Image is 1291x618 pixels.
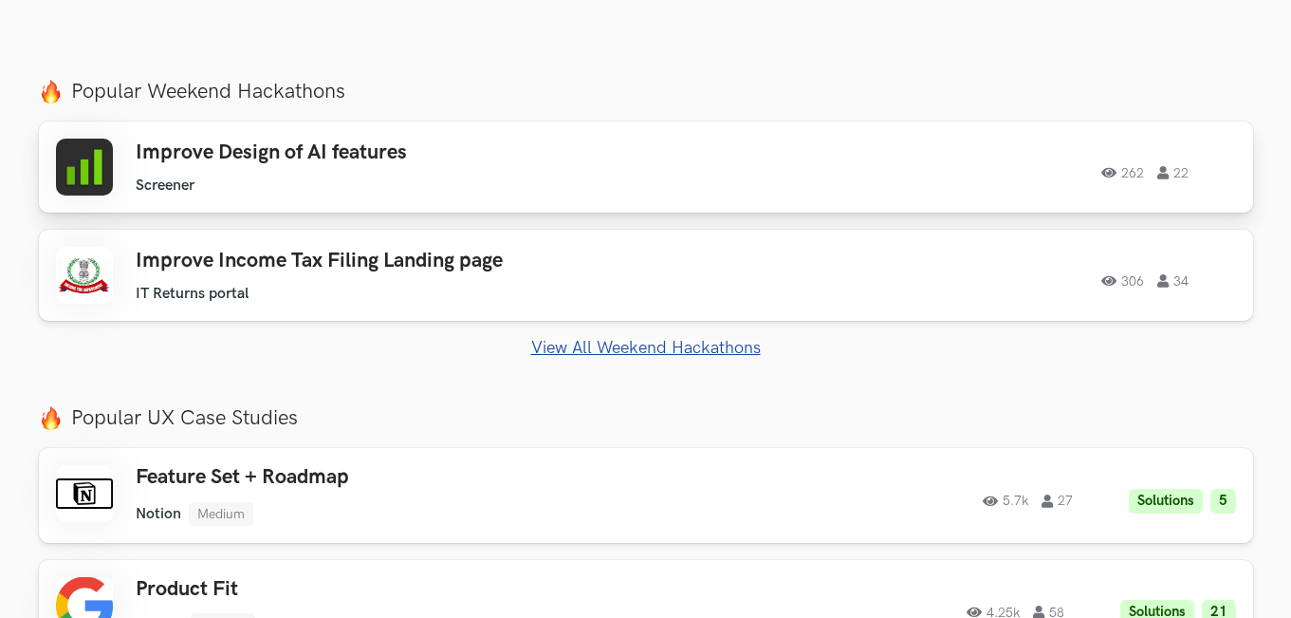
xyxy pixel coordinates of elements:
img: fire.png [39,80,63,103]
label: Popular Weekend Hackathons [39,79,1253,104]
span: 306 [1101,274,1144,288]
li: Screener [136,177,194,195]
span: 22 [1157,166,1189,179]
h3: Product Fit [136,577,674,602]
a: View All Weekend Hackathons [39,338,1253,358]
span: 262 [1101,166,1144,179]
li: Notion [136,505,181,523]
a: Improve Income Tax Filing Landing page IT Returns portal 306 34 [39,230,1253,321]
li: IT Returns portal [136,285,249,303]
li: Solutions [1129,489,1203,515]
span: 27 [1042,495,1073,508]
h3: Feature Set + Roadmap [136,465,674,490]
span: 5.7k [983,495,1028,508]
li: Medium [189,502,253,526]
span: 34 [1157,274,1189,288]
img: fire.png [39,406,63,430]
h3: Improve Income Tax Filing Landing page [136,249,674,273]
li: 5 [1210,489,1236,515]
a: Feature Set + Roadmap Notion Medium 5.7k 27 Solutions 5 [39,448,1253,542]
h3: Improve Design of AI features [136,140,674,165]
label: Popular UX Case Studies [39,405,1253,431]
a: Improve Design of AI features Screener 262 22 [39,122,1253,213]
